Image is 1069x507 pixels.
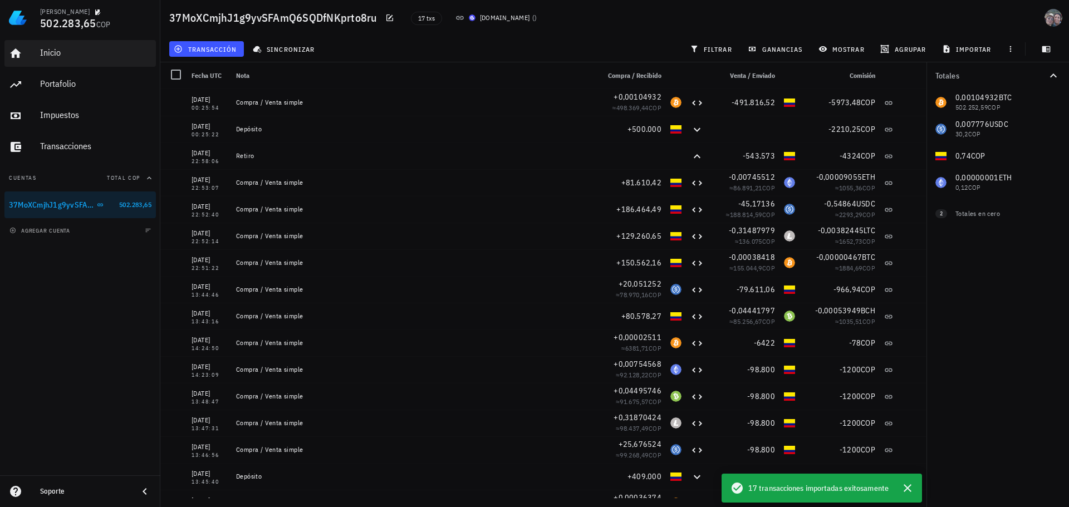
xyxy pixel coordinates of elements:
div: Comisión [800,62,880,89]
span: -98.800 [747,365,775,375]
span: -1200 [840,445,861,455]
span: +80.578,27 [621,311,662,321]
span: -98.800 [747,391,775,401]
span: COP [861,418,875,428]
span: -78 [849,338,861,348]
div: [DATE] [192,468,227,479]
span: +186.464,49 [616,204,661,214]
div: 00:25:22 [192,132,227,137]
img: LedgiFi [9,9,27,27]
span: ≈ [729,184,775,192]
button: agrupar [876,41,933,57]
span: COP [762,317,775,326]
span: Compra / Recibido [608,71,661,80]
span: 17 transacciones importadas exitosamente [748,482,889,494]
span: -2500 [840,471,861,481]
div: Inicio [40,47,151,58]
span: +20,051252 [619,279,662,289]
span: 136.075 [739,237,762,245]
span: ≈ [729,264,775,272]
span: 498.369,44 [616,104,649,112]
div: COP-icon [784,150,795,161]
span: ≈ [616,291,661,299]
button: CuentasTotal COP [4,165,156,191]
div: 13:45:40 [192,479,227,485]
span: COP [762,237,775,245]
span: COP [861,124,875,134]
span: ≈ [835,184,875,192]
span: +25,676524 [619,439,662,449]
a: Inicio [4,40,156,67]
span: ≈ [616,371,661,379]
span: ≈ [612,104,661,112]
span: filtrar [692,45,732,53]
div: 13:48:47 [192,399,227,405]
span: COP [762,264,775,272]
span: ≈ [735,237,775,245]
button: Totales [926,62,1069,89]
span: +0,31870424 [614,412,661,422]
span: 2 [940,209,943,218]
span: Comisión [850,71,875,80]
span: -0,31487979 [729,225,775,235]
div: [DATE] [192,201,227,212]
div: COP-icon [784,337,795,348]
div: Compra / Venta simple [236,285,590,294]
div: [DATE] [192,441,227,452]
div: Totales en cero [955,209,1038,219]
div: 37MoXCmjhJ1g9yvSFAmQ6SQDfNKprto8ru [9,200,95,210]
div: COP-icon [670,311,681,322]
span: COP [762,184,775,192]
div: Retiro [236,151,590,160]
div: [DATE] [192,121,227,132]
div: Portafolio [40,78,151,89]
span: 17 txs [418,12,435,24]
div: COP-icon [784,417,795,429]
span: COP [649,371,661,379]
span: -4324 [840,151,861,161]
span: -1200 [840,365,861,375]
h1: 37MoXCmjhJ1g9yvSFAmQ6SQDfNKprto8ru [169,9,382,27]
div: COP-icon [784,284,795,295]
div: 22:53:07 [192,185,227,191]
img: BudaPuntoCom [469,14,475,21]
button: transacción [169,41,244,57]
span: -0,54864 [824,199,856,209]
span: -0,00000467 [816,252,862,262]
div: Impuestos [40,110,151,120]
div: Compra / Venta simple [236,205,590,214]
span: -543.573 [743,151,775,161]
span: 502.283,65 [40,16,96,31]
span: 1035,51 [839,317,862,326]
div: Compra / Venta simple [236,365,590,374]
span: COP [649,424,661,432]
div: BCH-icon [670,391,681,402]
span: COP [861,391,875,401]
span: agrupar [882,45,926,53]
span: COP [862,184,875,192]
span: 98.437,49 [620,424,649,432]
a: Transacciones [4,134,156,160]
div: COP-icon [670,124,681,135]
button: agregar cuenta [7,225,75,236]
span: -491.816,52 [732,97,775,107]
div: [PERSON_NAME] [40,7,90,16]
div: Venta / Enviado [708,62,779,89]
span: importar [944,45,992,53]
a: Portafolio [4,71,156,98]
span: COP [861,284,875,294]
button: mostrar [814,41,871,57]
span: USDC [856,199,875,209]
button: importar [937,41,998,57]
span: COP [861,151,875,161]
span: agregar cuenta [12,227,70,234]
span: +0,00002511 [614,332,661,342]
div: ETH-icon [670,364,681,375]
div: COP-icon [670,230,681,242]
span: COP [762,210,775,219]
span: ≈ [835,317,875,326]
div: Compra / Venta simple [236,232,590,240]
span: ≈ [616,397,661,406]
span: COP [861,97,875,107]
button: ganancias [743,41,810,57]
